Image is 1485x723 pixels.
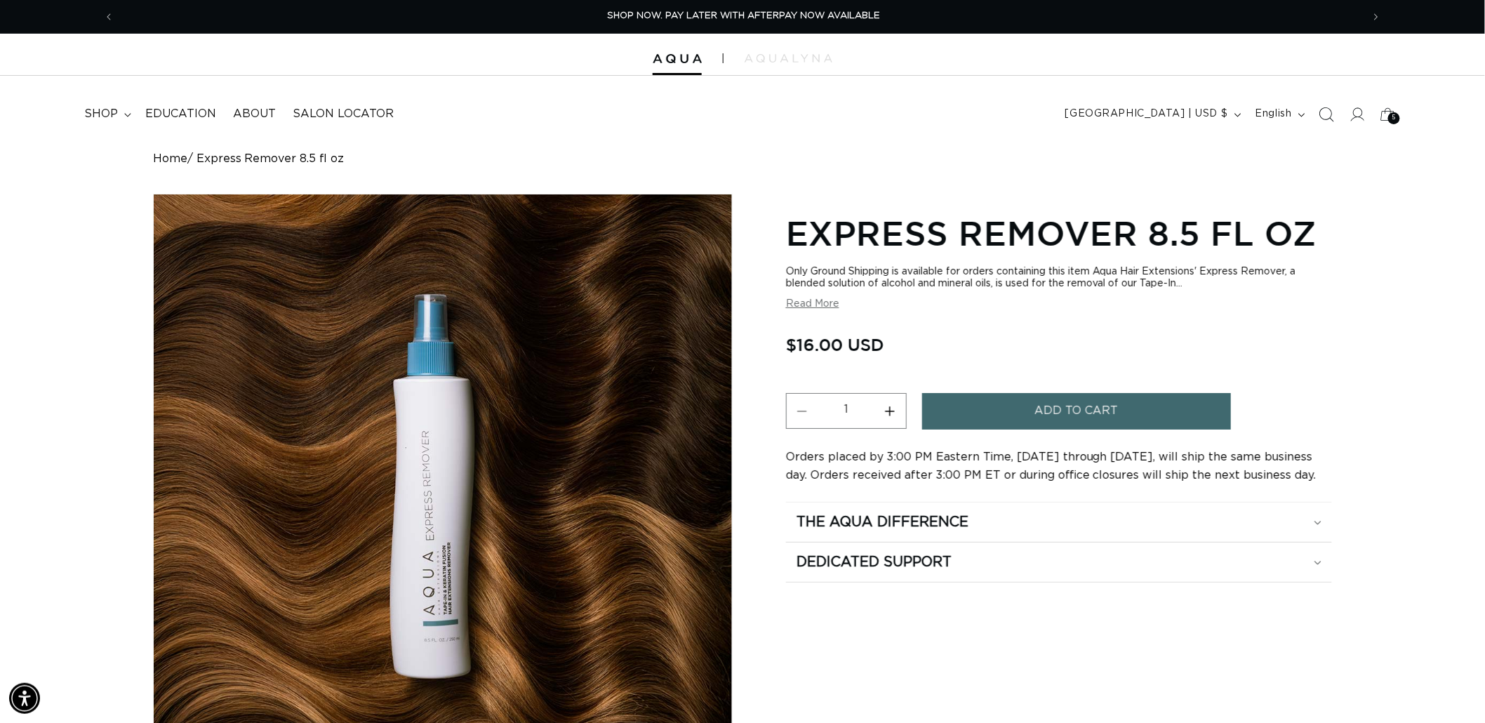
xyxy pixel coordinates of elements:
[293,107,394,121] span: Salon Locator
[922,393,1231,429] button: Add to cart
[197,152,345,166] span: Express Remover 8.5 fl oz
[745,54,832,62] img: aqualyna.com
[1256,107,1292,121] span: English
[153,152,187,166] a: Home
[653,54,702,64] img: Aqua Hair Extensions
[786,211,1332,255] h1: Express Remover 8.5 fl oz
[93,4,124,30] button: Previous announcement
[786,298,839,310] button: Read More
[786,266,1332,290] div: Only Ground Shipping is available for orders containing this item Aqua Hair Extensions' Express R...
[137,98,225,130] a: Education
[1065,107,1228,121] span: [GEOGRAPHIC_DATA] | USD $
[76,98,137,130] summary: shop
[607,11,880,20] span: SHOP NOW. PAY LATER WITH AFTERPAY NOW AVAILABLE
[797,553,952,571] h2: Dedicated Support
[1057,101,1247,128] button: [GEOGRAPHIC_DATA] | USD $
[1035,393,1119,429] span: Add to cart
[1247,101,1311,128] button: English
[84,107,118,121] span: shop
[786,543,1332,582] summary: Dedicated Support
[233,107,276,121] span: About
[284,98,402,130] a: Salon Locator
[797,513,968,531] h2: The Aqua Difference
[145,107,216,121] span: Education
[1289,571,1485,723] iframe: Chat Widget
[225,98,284,130] a: About
[1392,112,1397,124] span: 5
[786,503,1332,542] summary: The Aqua Difference
[1361,4,1392,30] button: Next announcement
[9,683,40,714] div: Accessibility Menu
[786,331,884,358] span: $16.00 USD
[153,152,1332,166] nav: breadcrumbs
[786,451,1317,481] span: Orders placed by 3:00 PM Eastern Time, [DATE] through [DATE], will ship the same business day. Or...
[1311,99,1342,130] summary: Search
